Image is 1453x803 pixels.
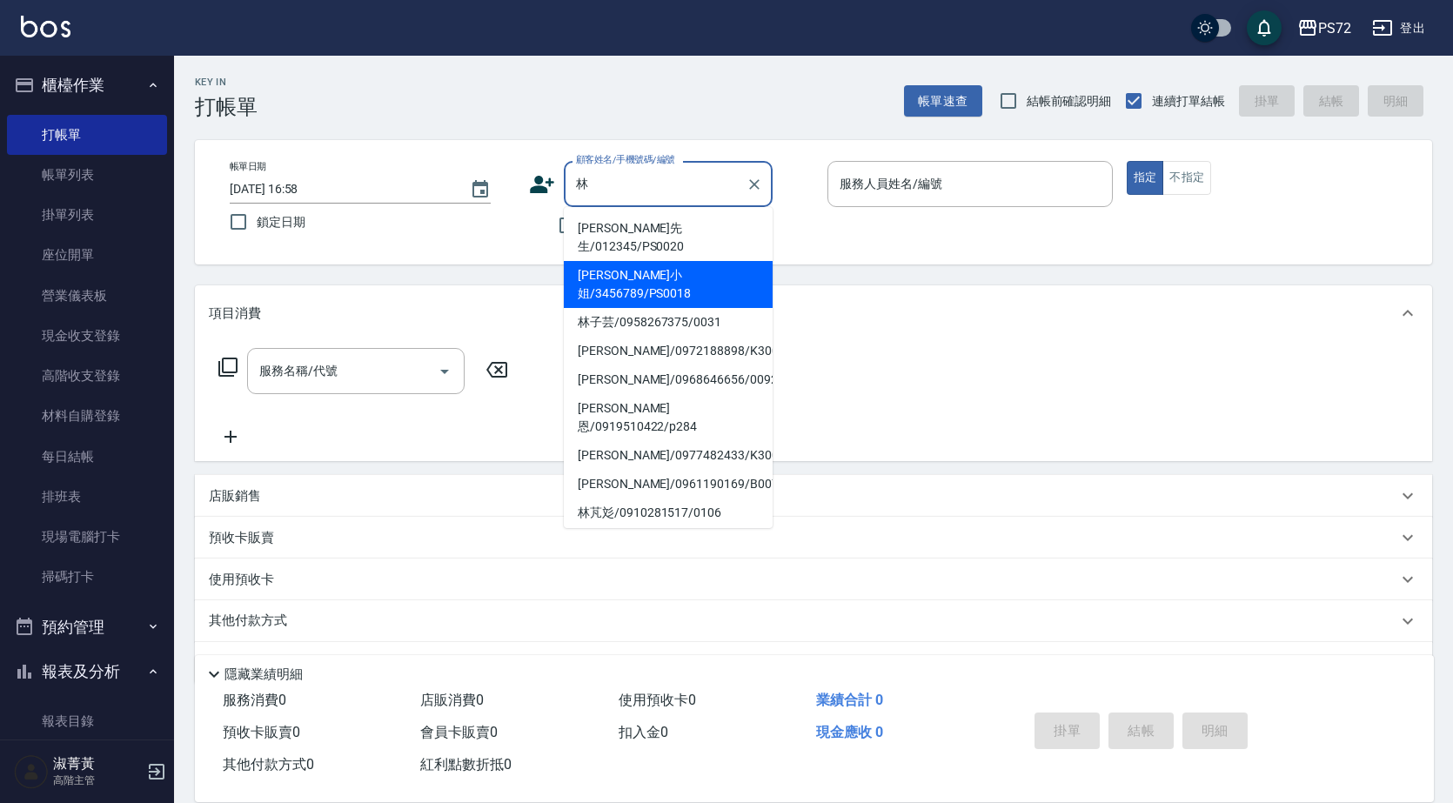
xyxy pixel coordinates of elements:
[21,16,70,37] img: Logo
[7,437,167,477] a: 每日結帳
[816,692,883,708] span: 業績合計 0
[7,235,167,275] a: 座位開單
[564,261,773,308] li: [PERSON_NAME]小姐/3456789/PS0018
[420,692,484,708] span: 店販消費 0
[223,692,286,708] span: 服務消費 0
[7,276,167,316] a: 營業儀表板
[564,308,773,337] li: 林子芸/0958267375/0031
[14,754,49,789] img: Person
[1247,10,1282,45] button: save
[209,529,274,547] p: 預收卡販賣
[209,654,274,673] p: 備註及來源
[7,63,167,108] button: 櫃檯作業
[7,396,167,436] a: 材料自購登錄
[564,365,773,394] li: [PERSON_NAME]/0968646656/0092
[257,213,305,231] span: 鎖定日期
[1318,17,1351,39] div: PS72
[1127,161,1164,195] button: 指定
[209,612,296,631] p: 其他付款方式
[7,195,167,235] a: 掛單列表
[742,172,767,197] button: Clear
[904,85,982,117] button: 帳單速查
[564,470,773,499] li: [PERSON_NAME]/0961190169/B0074
[7,649,167,694] button: 報表及分析
[209,304,261,323] p: 項目消費
[1027,92,1112,110] span: 結帳前確認明細
[7,477,167,517] a: 排班表
[576,153,675,166] label: 顧客姓名/手機號碼/編號
[195,600,1432,642] div: 其他付款方式
[564,441,773,470] li: [PERSON_NAME]/0977482433/K30032
[619,724,668,740] span: 扣入金 0
[195,285,1432,341] div: 項目消費
[7,316,167,356] a: 現金收支登錄
[7,517,167,557] a: 現場電腦打卡
[230,175,452,204] input: YYYY/MM/DD hh:mm
[195,559,1432,600] div: 使用預收卡
[7,356,167,396] a: 高階收支登錄
[53,773,142,788] p: 高階主管
[420,756,512,773] span: 紅利點數折抵 0
[1290,10,1358,46] button: PS72
[564,394,773,441] li: [PERSON_NAME]恩/0919510422/p284
[230,160,266,173] label: 帳單日期
[195,77,258,88] h2: Key In
[209,571,274,589] p: 使用預收卡
[7,557,167,597] a: 掃碼打卡
[1365,12,1432,44] button: 登出
[431,358,459,385] button: Open
[7,155,167,195] a: 帳單列表
[7,605,167,650] button: 預約管理
[195,475,1432,517] div: 店販銷售
[564,527,773,556] li: [PERSON_NAME]/0935791597/0028
[1162,161,1211,195] button: 不指定
[223,724,300,740] span: 預收卡販賣 0
[7,701,167,741] a: 報表目錄
[420,724,498,740] span: 會員卡販賣 0
[209,487,261,505] p: 店販銷售
[564,214,773,261] li: [PERSON_NAME]先生/012345/PS0020
[224,666,303,684] p: 隱藏業績明細
[223,756,314,773] span: 其他付款方式 0
[195,517,1432,559] div: 預收卡販賣
[564,499,773,527] li: 林芃彣/0910281517/0106
[195,642,1432,684] div: 備註及來源
[53,755,142,773] h5: 淑菁黃
[564,337,773,365] li: [PERSON_NAME]/0972188898/K30073
[816,724,883,740] span: 現金應收 0
[619,692,696,708] span: 使用預收卡 0
[195,95,258,119] h3: 打帳單
[459,169,501,211] button: Choose date, selected date is 2025-08-17
[7,115,167,155] a: 打帳單
[1152,92,1225,110] span: 連續打單結帳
